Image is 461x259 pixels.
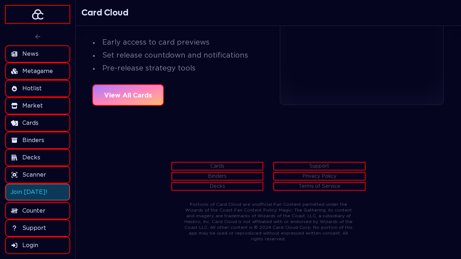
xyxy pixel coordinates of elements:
[6,167,70,183] a: Scanner
[274,183,365,190] a: Terms of Service
[22,171,46,179] span: Scanner
[6,81,70,96] a: Hotlist
[22,50,39,58] span: News
[274,163,365,170] a: Support
[6,98,70,114] a: Market
[172,173,263,180] a: Binders
[172,183,263,190] a: Decks
[172,163,263,170] a: Cards
[6,237,70,253] a: Login
[6,203,70,219] a: Counter
[93,50,257,60] li: Set release countdown and notifications
[22,206,45,215] span: Counter
[22,119,39,127] span: Cards
[93,63,257,73] li: Pre-release strategy tools
[22,84,42,93] span: Hotlist
[6,220,70,236] a: Support
[22,67,53,76] span: Metagame
[274,173,365,180] a: Privacy Policy
[6,184,70,200] a: Join [DATE]!
[93,85,163,105] a: View All Cards
[22,101,43,110] span: Market
[81,7,129,19] h1: Card Cloud
[22,153,40,162] span: Decks
[6,132,70,148] a: Binders
[6,150,70,165] a: Decks
[22,241,38,250] span: Login
[6,63,70,79] a: Metagame
[22,136,44,145] span: Binders
[6,46,70,62] a: News
[10,188,48,196] span: Join [DATE]!
[172,190,365,253] div: Portions of Card Cloud are unofficial Fan Content permitted under the Wizards of the Coast Fan Co...
[22,224,46,232] span: Support
[93,37,257,47] li: Early access to card previews
[6,115,70,131] a: Cards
